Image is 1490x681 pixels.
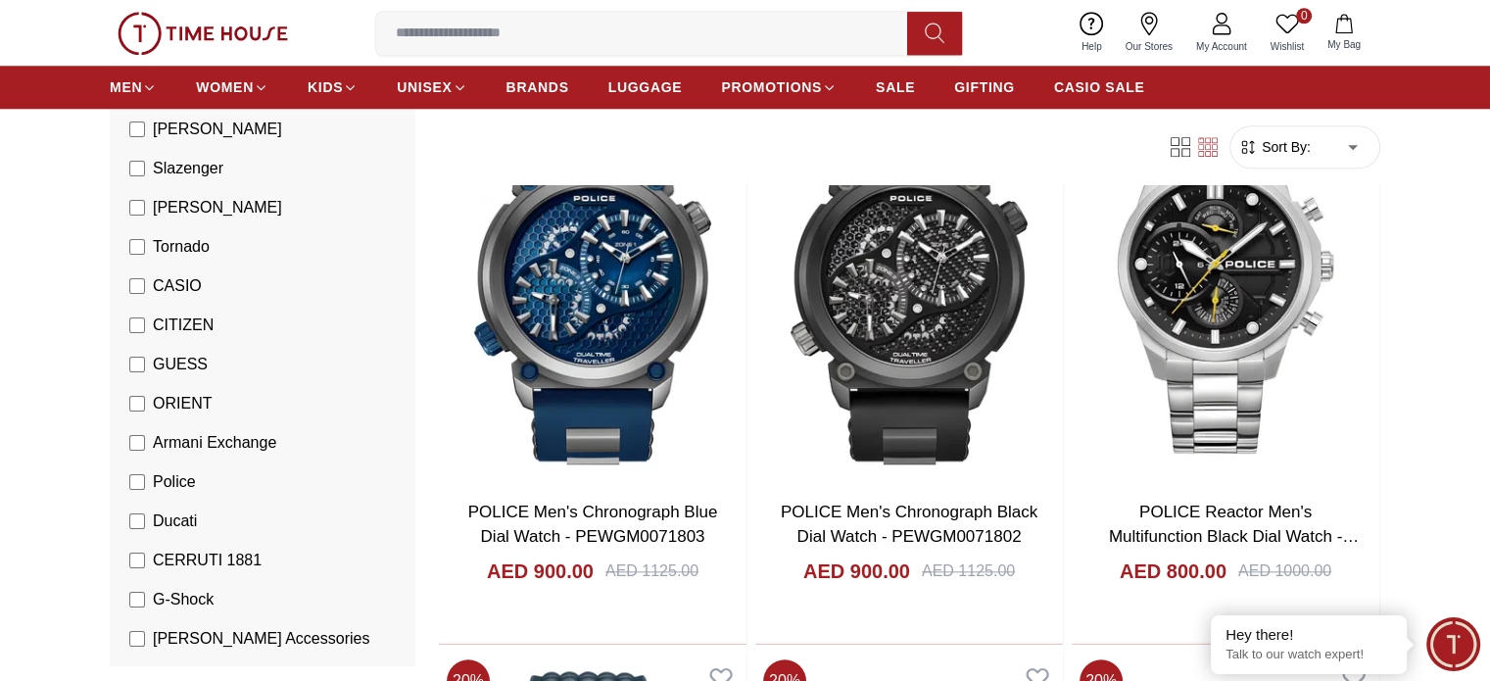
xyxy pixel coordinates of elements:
[954,70,1015,105] a: GIFTING
[129,317,145,333] input: CITIZEN
[1226,625,1392,645] div: Hey there!
[954,77,1015,97] span: GIFTING
[721,70,837,105] a: PROMOTIONS
[468,503,718,547] a: POLICE Men's Chronograph Blue Dial Watch - PEWGM0071803
[1263,39,1312,54] span: Wishlist
[153,118,282,141] span: [PERSON_NAME]
[1109,503,1359,571] a: POLICE Reactor Men's Multifunction Black Dial Watch - PEWGK0039204
[129,239,145,255] input: Tornado
[1072,78,1379,483] img: POLICE Reactor Men's Multifunction Black Dial Watch - PEWGK0039204
[1258,137,1311,157] span: Sort By:
[1296,8,1312,24] span: 0
[1238,559,1331,583] div: AED 1000.00
[153,392,212,415] span: ORIENT
[781,503,1037,547] a: POLICE Men's Chronograph Black Dial Watch - PEWGM0071802
[308,70,358,105] a: KIDS
[153,431,276,455] span: Armani Exchange
[129,513,145,529] input: Ducati
[506,70,569,105] a: BRANDS
[1320,37,1369,52] span: My Bag
[308,77,343,97] span: KIDS
[1070,8,1114,58] a: Help
[1054,77,1145,97] span: CASIO SALE
[922,559,1015,583] div: AED 1125.00
[608,70,683,105] a: LUGGAGE
[1188,39,1255,54] span: My Account
[129,122,145,137] input: [PERSON_NAME]
[1238,137,1311,157] button: Sort By:
[153,314,214,337] span: CITIZEN
[153,510,197,533] span: Ducati
[129,278,145,294] input: CASIO
[129,357,145,372] input: GUESS
[397,77,452,97] span: UNISEX
[153,235,210,259] span: Tornado
[129,396,145,412] input: ORIENT
[153,353,208,376] span: GUESS
[1054,70,1145,105] a: CASIO SALE
[487,558,594,585] h4: AED 900.00
[153,549,262,572] span: CERRUTI 1881
[129,200,145,216] input: [PERSON_NAME]
[803,558,910,585] h4: AED 900.00
[129,474,145,490] input: Police
[153,627,369,651] span: [PERSON_NAME] Accessories
[129,553,145,568] input: CERRUTI 1881
[1426,617,1480,671] div: Chat Widget
[153,196,282,219] span: [PERSON_NAME]
[608,77,683,97] span: LUGGAGE
[110,77,142,97] span: MEN
[153,588,214,611] span: G-Shock
[1114,8,1184,58] a: Our Stores
[876,70,915,105] a: SALE
[1120,558,1226,585] h4: AED 800.00
[605,559,698,583] div: AED 1125.00
[876,77,915,97] span: SALE
[118,12,288,55] img: ...
[129,435,145,451] input: Armani Exchange
[153,470,196,494] span: Police
[1118,39,1180,54] span: Our Stores
[153,157,223,180] span: Slazenger
[196,70,268,105] a: WOMEN
[755,78,1063,483] img: POLICE Men's Chronograph Black Dial Watch - PEWGM0071802
[1226,647,1392,663] p: Talk to our watch expert!
[153,274,202,298] span: CASIO
[129,631,145,647] input: [PERSON_NAME] Accessories
[129,161,145,176] input: Slazenger
[1074,39,1110,54] span: Help
[397,70,466,105] a: UNISEX
[506,77,569,97] span: BRANDS
[1316,10,1372,56] button: My Bag
[439,78,746,483] img: POLICE Men's Chronograph Blue Dial Watch - PEWGM0071803
[1259,8,1316,58] a: 0Wishlist
[129,592,145,608] input: G-Shock
[721,77,822,97] span: PROMOTIONS
[196,77,254,97] span: WOMEN
[110,70,157,105] a: MEN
